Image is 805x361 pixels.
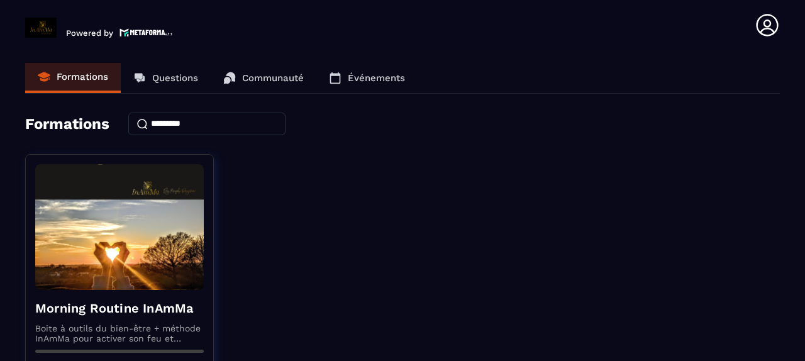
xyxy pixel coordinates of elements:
[35,299,204,317] h4: Morning Routine InAmMa
[316,63,418,93] a: Événements
[57,71,108,82] p: Formations
[242,72,304,84] p: Communauté
[211,63,316,93] a: Communauté
[35,323,204,343] p: Boite à outils du bien-être + méthode InAmMa pour activer son feu et écouter la voix de son coeur...
[348,72,405,84] p: Événements
[25,115,109,133] h4: Formations
[119,27,172,38] img: logo
[121,63,211,93] a: Questions
[25,63,121,93] a: Formations
[66,28,113,38] p: Powered by
[25,18,57,38] img: logo-branding
[152,72,198,84] p: Questions
[35,164,204,290] img: formation-background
